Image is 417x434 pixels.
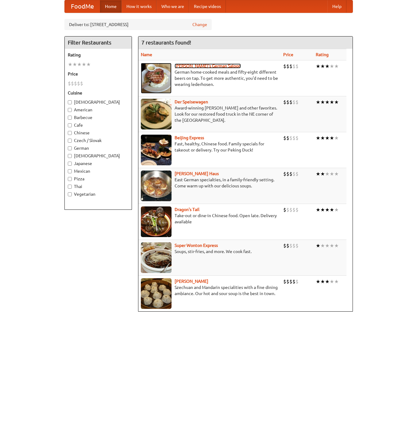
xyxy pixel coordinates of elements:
input: Cafe [68,123,72,127]
label: Cafe [68,122,129,128]
p: Award-winning [PERSON_NAME] and other favorites. Look for our restored food truck in the NE corne... [141,105,278,123]
label: Japanese [68,160,129,167]
li: $ [292,206,295,213]
li: ★ [325,206,330,213]
b: Super Wonton Express [175,243,218,248]
li: ★ [325,99,330,106]
li: ★ [325,242,330,249]
a: FoodMe [65,0,100,13]
input: [DEMOGRAPHIC_DATA] [68,154,72,158]
li: $ [286,63,289,70]
h5: Price [68,71,129,77]
li: ★ [330,99,334,106]
img: superwonton.jpg [141,242,172,273]
div: Deliver to: [STREET_ADDRESS] [64,19,212,30]
a: Home [100,0,122,13]
li: $ [289,206,292,213]
li: $ [289,242,292,249]
li: $ [286,99,289,106]
input: [DEMOGRAPHIC_DATA] [68,100,72,104]
img: dragon.jpg [141,206,172,237]
li: ★ [330,206,334,213]
li: $ [283,242,286,249]
li: ★ [320,278,325,285]
label: Pizza [68,176,129,182]
li: $ [292,171,295,177]
li: $ [68,80,71,87]
li: ★ [334,135,339,141]
a: Price [283,52,293,57]
li: $ [289,135,292,141]
li: $ [286,171,289,177]
li: $ [283,99,286,106]
a: [PERSON_NAME] Haus [175,171,219,176]
li: ★ [330,63,334,70]
li: $ [289,63,292,70]
label: Chinese [68,130,129,136]
li: ★ [320,206,325,213]
img: kohlhaus.jpg [141,171,172,201]
li: $ [286,206,289,213]
li: $ [289,278,292,285]
h5: Cuisine [68,90,129,96]
li: $ [289,99,292,106]
img: speisewagen.jpg [141,99,172,129]
img: esthers.jpg [141,63,172,94]
input: Vegetarian [68,192,72,196]
a: [PERSON_NAME] [175,279,208,284]
input: Czech / Slovak [68,139,72,143]
li: ★ [320,135,325,141]
li: ★ [330,278,334,285]
li: ★ [68,61,72,68]
li: $ [292,99,295,106]
li: $ [295,171,299,177]
li: $ [286,135,289,141]
label: Thai [68,183,129,190]
li: $ [77,80,80,87]
p: German home-cooked meals and fifty-eight different beers on tap. To get more authentic, you'd nee... [141,69,278,87]
li: $ [80,80,83,87]
li: $ [295,63,299,70]
li: ★ [77,61,82,68]
li: $ [295,278,299,285]
a: Dragon's Tail [175,207,199,212]
li: $ [283,278,286,285]
li: ★ [334,278,339,285]
label: Barbecue [68,114,129,121]
label: Vegetarian [68,191,129,197]
li: ★ [82,61,86,68]
p: Fast, healthy, Chinese food. Family specials for takeout or delivery. Try our Peking Duck! [141,141,278,153]
a: How it works [122,0,156,13]
li: ★ [316,135,320,141]
li: $ [283,171,286,177]
li: ★ [325,278,330,285]
a: [PERSON_NAME]'s German Saloon [175,63,241,68]
li: $ [292,242,295,249]
input: German [68,146,72,150]
a: Der Speisewagen [175,99,208,104]
li: ★ [316,63,320,70]
li: $ [283,135,286,141]
li: ★ [320,242,325,249]
input: Japanese [68,162,72,166]
h4: Filter Restaurants [65,36,132,49]
a: Change [192,21,207,28]
li: $ [292,63,295,70]
li: ★ [325,171,330,177]
li: $ [295,135,299,141]
h5: Rating [68,52,129,58]
li: $ [292,278,295,285]
li: ★ [334,63,339,70]
li: ★ [316,99,320,106]
li: ★ [316,206,320,213]
input: Pizza [68,177,72,181]
a: Help [327,0,346,13]
p: Szechuan and Mandarin specialities with a fine dining ambiance. Our hot and sour soup is the best... [141,284,278,297]
a: Beijing Express [175,135,204,140]
li: ★ [325,135,330,141]
li: ★ [334,242,339,249]
li: $ [74,80,77,87]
